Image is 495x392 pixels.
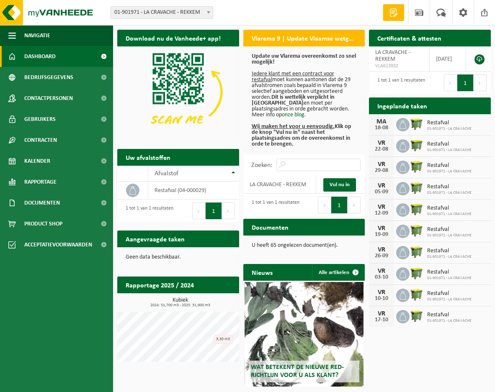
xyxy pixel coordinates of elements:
[410,202,424,216] img: WB-1100-HPE-GN-50
[245,282,364,387] a: Wat betekent de nieuwe RED-richtlijn voor u als klant?
[444,74,457,91] button: Previous
[24,109,56,130] span: Gebruikers
[410,117,424,131] img: WB-1100-HPE-GN-50
[373,268,390,274] div: VR
[252,123,351,147] b: Klik op de knop "Vul nu in" naast het plaatsingsadres om de overeenkomst in orde te brengen.
[24,25,50,46] span: Navigatie
[331,197,348,213] button: 1
[243,30,365,46] h2: Vlarema 9 | Update Vlaamse wetgeving
[410,266,424,280] img: WB-1100-HPE-GN-50
[373,232,390,238] div: 19-09
[117,46,239,138] img: Download de VHEPlus App
[410,223,424,238] img: WB-1100-HPE-GN-50
[373,296,390,302] div: 10-10
[111,6,213,19] span: 01-901971 - LA CRAVACHE - REKKEM
[148,182,239,200] td: restafval (04-000029)
[373,289,390,296] div: VR
[252,243,357,249] p: U heeft 65 ongelezen document(en).
[427,312,472,318] span: Restafval
[24,192,60,213] span: Documenten
[427,120,472,126] span: Restafval
[373,161,390,168] div: VR
[373,189,390,195] div: 05-09
[192,202,206,219] button: Previous
[430,46,466,72] td: [DATE]
[24,130,57,151] span: Contracten
[251,162,272,169] label: Zoeken:
[427,190,472,195] span: 01-901971 - LA CRAVACHE
[410,138,424,152] img: WB-1100-HPE-GN-50
[427,169,472,174] span: 01-901971 - LA CRAVACHE
[155,170,178,177] span: Afvalstof
[252,53,356,65] b: Update uw Vlarema overeenkomst zo snel mogelijk!
[312,264,364,281] a: Alle artikelen
[375,63,423,69] span: VLA613932
[427,276,472,281] span: 01-901971 - LA CRAVACHE
[457,74,474,91] button: 1
[117,231,193,247] h2: Aangevraagde taken
[24,151,50,172] span: Kalender
[24,234,92,255] span: Acceptatievoorwaarden
[24,67,73,88] span: Bedrijfsgegevens
[427,297,472,302] span: 01-901971 - LA CRAVACHE
[375,49,410,62] span: LA CRAVACHE - REKKEM
[373,118,390,125] div: MA
[410,159,424,174] img: WB-1100-HPE-GN-50
[111,7,213,18] span: 01-901971 - LA CRAVACHE - REKKEM
[121,297,239,307] h3: Kubiek
[206,202,222,219] button: 1
[24,172,57,192] span: Rapportage
[427,269,472,276] span: Restafval
[369,97,436,114] h2: Ingeplande taken
[252,94,335,106] b: Dit is wettelijk verplicht in [GEOGRAPHIC_DATA]
[373,253,390,259] div: 26-09
[252,123,335,130] u: Wij maken het voor u eenvoudig.
[427,141,472,148] span: Restafval
[243,264,281,280] h2: Nieuws
[373,146,390,152] div: 22-08
[373,225,390,232] div: VR
[121,303,239,307] span: 2024: 51,700 m3 - 2025: 31,900 m3
[373,210,390,216] div: 12-09
[410,287,424,302] img: WB-1100-HPE-GN-50
[410,309,424,323] img: WB-1100-HPE-GN-50
[24,46,56,67] span: Dashboard
[427,205,472,212] span: Restafval
[117,30,229,46] h2: Download nu de Vanheede+ app!
[243,219,297,235] h2: Documenten
[24,88,73,109] span: Contactpersonen
[282,112,306,118] a: onze blog.
[373,310,390,317] div: VR
[373,274,390,280] div: 03-10
[24,213,62,234] span: Product Shop
[214,335,232,344] div: 3,30 m3
[348,197,361,213] button: Next
[252,54,357,147] p: moet kunnen aantonen dat de 29 afvalstromen zoals bepaald in Vlarema 9 selectief aangeboden en ui...
[369,30,450,46] h2: Certificaten & attesten
[427,184,472,190] span: Restafval
[117,277,202,293] h2: Rapportage 2025 / 2024
[373,317,390,323] div: 17-10
[247,196,299,214] div: 1 tot 1 van 1 resultaten
[427,254,472,259] span: 01-901971 - LA CRAVACHE
[373,182,390,189] div: VR
[373,140,390,146] div: VR
[177,293,238,310] a: Bekijk rapportage
[117,149,179,165] h2: Uw afvalstoffen
[427,233,472,238] span: 01-901971 - LA CRAVACHE
[427,126,472,131] span: 01-901971 - LA CRAVACHE
[222,202,235,219] button: Next
[243,175,316,194] td: LA CRAVACHE - REKKEM
[410,245,424,259] img: WB-1100-HPE-GN-50
[373,204,390,210] div: VR
[323,178,356,192] a: Vul nu in
[252,71,334,83] u: Iedere klant met een contract voor restafval
[427,148,472,153] span: 01-901971 - LA CRAVACHE
[318,197,331,213] button: Previous
[373,125,390,131] div: 18-08
[427,212,472,217] span: 01-901971 - LA CRAVACHE
[121,202,173,220] div: 1 tot 1 van 1 resultaten
[126,254,231,260] p: Geen data beschikbaar.
[427,162,472,169] span: Restafval
[427,226,472,233] span: Restafval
